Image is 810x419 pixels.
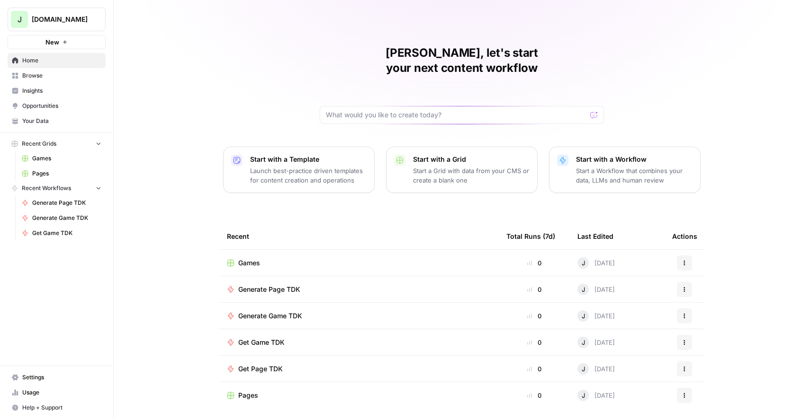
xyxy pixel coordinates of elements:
div: [DATE] [577,284,615,295]
span: Games [32,154,101,163]
p: Start with a Template [250,155,367,164]
span: Usage [22,388,101,397]
div: [DATE] [577,363,615,375]
span: J [582,258,585,268]
button: Recent Grids [8,137,106,151]
div: Total Runs (7d) [506,223,555,249]
a: Games [18,151,106,166]
a: Generate Game TDK [18,210,106,226]
a: Browse [8,68,106,83]
span: J [18,14,22,25]
p: Start with a Grid [413,155,530,164]
span: Opportunities [22,102,101,110]
div: [DATE] [577,337,615,348]
a: Get Page TDK [227,364,491,374]
p: Start a Grid with data from your CMS or create a blank one [413,166,530,185]
button: Start with a GridStart a Grid with data from your CMS or create a blank one [386,147,538,193]
a: Opportunities [8,98,106,113]
span: Help + Support [22,403,101,412]
span: Settings [22,373,101,382]
button: Recent Workflows [8,181,106,195]
span: Recent Workflows [22,184,71,192]
a: Settings [8,370,106,385]
span: Generate Page TDK [32,199,101,207]
span: J [582,364,585,374]
span: Get Page TDK [238,364,283,374]
span: Generate Game TDK [238,311,302,321]
a: Get Game TDK [227,338,491,347]
div: Last Edited [577,223,613,249]
div: 0 [506,338,562,347]
span: Home [22,56,101,65]
p: Start a Workflow that combines your data, LLMs and human review [576,166,693,185]
button: Workspace: JB.COM [8,8,106,31]
span: New [45,37,59,47]
div: 0 [506,311,562,321]
span: Pages [32,169,101,178]
a: Your Data [8,113,106,129]
a: Insights [8,83,106,98]
a: Pages [18,166,106,181]
span: Recent Grids [22,140,56,148]
div: [DATE] [577,257,615,269]
a: Get Game TDK [18,226,106,241]
span: Get Game TDK [32,229,101,237]
span: J [582,391,585,400]
a: Pages [227,391,491,400]
p: Start with a Workflow [576,155,693,164]
span: [DOMAIN_NAME] [32,15,89,24]
a: Home [8,53,106,68]
span: Browse [22,71,101,80]
div: 0 [506,364,562,374]
div: 0 [506,258,562,268]
a: Generate Game TDK [227,311,491,321]
span: J [582,311,585,321]
span: Generate Game TDK [32,214,101,222]
span: Games [238,258,260,268]
a: Generate Page TDK [18,195,106,210]
span: J [582,285,585,294]
button: New [8,35,106,49]
p: Launch best-practice driven templates for content creation and operations [250,166,367,185]
a: Games [227,258,491,268]
div: Recent [227,223,491,249]
span: Insights [22,87,101,95]
div: 0 [506,391,562,400]
span: Pages [238,391,258,400]
div: [DATE] [577,310,615,322]
span: J [582,338,585,347]
a: Generate Page TDK [227,285,491,294]
button: Start with a TemplateLaunch best-practice driven templates for content creation and operations [223,147,375,193]
input: What would you like to create today? [326,110,586,120]
div: Actions [672,223,697,249]
div: [DATE] [577,390,615,401]
span: Get Game TDK [238,338,285,347]
span: Your Data [22,117,101,125]
a: Usage [8,385,106,400]
button: Help + Support [8,400,106,415]
span: Generate Page TDK [238,285,300,294]
button: Start with a WorkflowStart a Workflow that combines your data, LLMs and human review [549,147,701,193]
div: 0 [506,285,562,294]
h1: [PERSON_NAME], let's start your next content workflow [320,45,604,76]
